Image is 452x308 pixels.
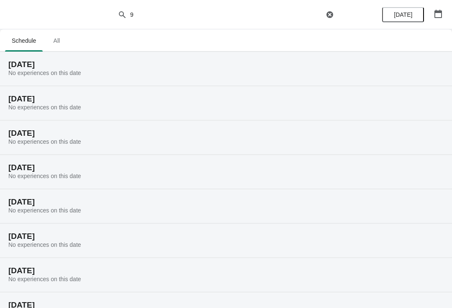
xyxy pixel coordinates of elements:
[8,276,81,282] span: No experiences on this date
[394,11,412,18] span: [DATE]
[5,33,43,48] span: Schedule
[8,173,81,179] span: No experiences on this date
[8,163,444,172] h2: [DATE]
[46,33,67,48] span: All
[8,104,81,111] span: No experiences on this date
[8,95,444,103] h2: [DATE]
[8,241,81,248] span: No experiences on this date
[8,198,444,206] h2: [DATE]
[8,207,81,214] span: No experiences on this date
[8,267,444,275] h2: [DATE]
[130,7,324,22] input: Search
[8,129,444,137] h2: [DATE]
[8,138,81,145] span: No experiences on this date
[8,60,444,69] h2: [DATE]
[8,232,444,241] h2: [DATE]
[8,70,81,76] span: No experiences on this date
[382,7,424,22] button: [DATE]
[326,10,334,19] button: Clear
